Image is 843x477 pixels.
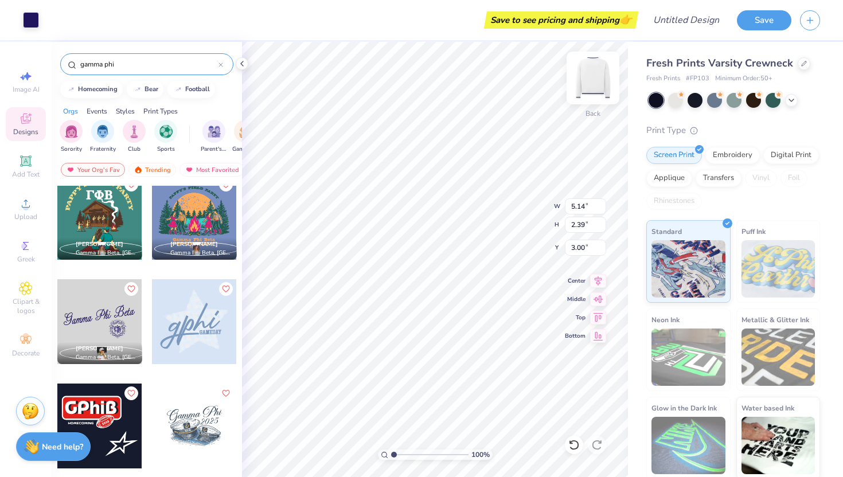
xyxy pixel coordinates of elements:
[646,170,692,187] div: Applique
[741,417,815,474] img: Water based Ink
[60,120,83,154] button: filter button
[219,282,233,296] button: Like
[646,74,680,84] span: Fresh Prints
[61,163,125,177] div: Your Org's Fav
[651,240,725,298] img: Standard
[741,329,815,386] img: Metallic & Glitter Ink
[66,166,75,174] img: most_fav.gif
[651,225,682,237] span: Standard
[128,125,140,138] img: Club Image
[174,86,183,93] img: trend_line.gif
[208,125,221,138] img: Parent's Weekend Image
[63,106,78,116] div: Orgs
[696,170,741,187] div: Transfers
[644,9,728,32] input: Untitled Design
[705,147,760,164] div: Embroidery
[128,145,140,154] span: Club
[124,282,138,296] button: Like
[565,314,586,322] span: Top
[780,170,807,187] div: Foil
[60,81,123,98] button: homecoming
[123,120,146,154] button: filter button
[67,86,76,93] img: trend_line.gif
[76,240,123,248] span: [PERSON_NAME]
[651,417,725,474] img: Glow in the Dark Ink
[646,56,793,70] span: Fresh Prints Varsity Crewneck
[471,449,490,460] span: 100 %
[12,349,40,358] span: Decorate
[167,81,215,98] button: football
[201,120,227,154] button: filter button
[715,74,772,84] span: Minimum Order: 50 +
[201,145,227,154] span: Parent's Weekend
[651,402,717,414] span: Glow in the Dark Ink
[90,120,116,154] div: filter for Fraternity
[646,124,820,137] div: Print Type
[741,225,766,237] span: Puff Ink
[42,441,83,452] strong: Need help?
[586,108,600,119] div: Back
[185,86,210,92] div: football
[170,240,218,248] span: [PERSON_NAME]
[741,314,809,326] span: Metallic & Glitter Ink
[76,353,138,362] span: Gamma Phi Beta, [GEOGRAPHIC_DATA][US_STATE]
[763,147,819,164] div: Digital Print
[90,120,116,154] button: filter button
[487,11,635,29] div: Save to see pricing and shipping
[14,212,37,221] span: Upload
[76,345,123,353] span: [PERSON_NAME]
[154,120,177,154] div: filter for Sports
[154,120,177,154] button: filter button
[78,86,118,92] div: homecoming
[123,120,146,154] div: filter for Club
[143,106,178,116] div: Print Types
[185,166,194,174] img: most_fav.gif
[157,145,175,154] span: Sports
[219,386,233,400] button: Like
[232,120,259,154] div: filter for Game Day
[159,125,173,138] img: Sports Image
[128,163,176,177] div: Trending
[651,314,680,326] span: Neon Ink
[60,120,83,154] div: filter for Sorority
[116,106,135,116] div: Styles
[570,55,616,101] img: Back
[134,166,143,174] img: trending.gif
[737,10,791,30] button: Save
[90,145,116,154] span: Fraternity
[686,74,709,84] span: # FP103
[619,13,632,26] span: 👉
[133,86,142,93] img: trend_line.gif
[87,106,107,116] div: Events
[232,145,259,154] span: Game Day
[565,277,586,285] span: Center
[745,170,777,187] div: Vinyl
[124,386,138,400] button: Like
[565,295,586,303] span: Middle
[12,170,40,179] span: Add Text
[79,58,218,70] input: Try "Alpha"
[170,249,232,257] span: Gamma Phi Beta, [GEOGRAPHIC_DATA][US_STATE]
[646,147,702,164] div: Screen Print
[76,249,138,257] span: Gamma Phi Beta, [GEOGRAPHIC_DATA][US_STATE]
[145,86,158,92] div: bear
[232,120,259,154] button: filter button
[61,145,82,154] span: Sorority
[741,402,794,414] span: Water based Ink
[65,125,78,138] img: Sorority Image
[179,163,244,177] div: Most Favorited
[201,120,227,154] div: filter for Parent's Weekend
[13,127,38,136] span: Designs
[565,332,586,340] span: Bottom
[96,125,109,138] img: Fraternity Image
[127,81,163,98] button: bear
[17,255,35,264] span: Greek
[6,297,46,315] span: Clipart & logos
[646,193,702,210] div: Rhinestones
[651,329,725,386] img: Neon Ink
[239,125,252,138] img: Game Day Image
[741,240,815,298] img: Puff Ink
[13,85,40,94] span: Image AI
